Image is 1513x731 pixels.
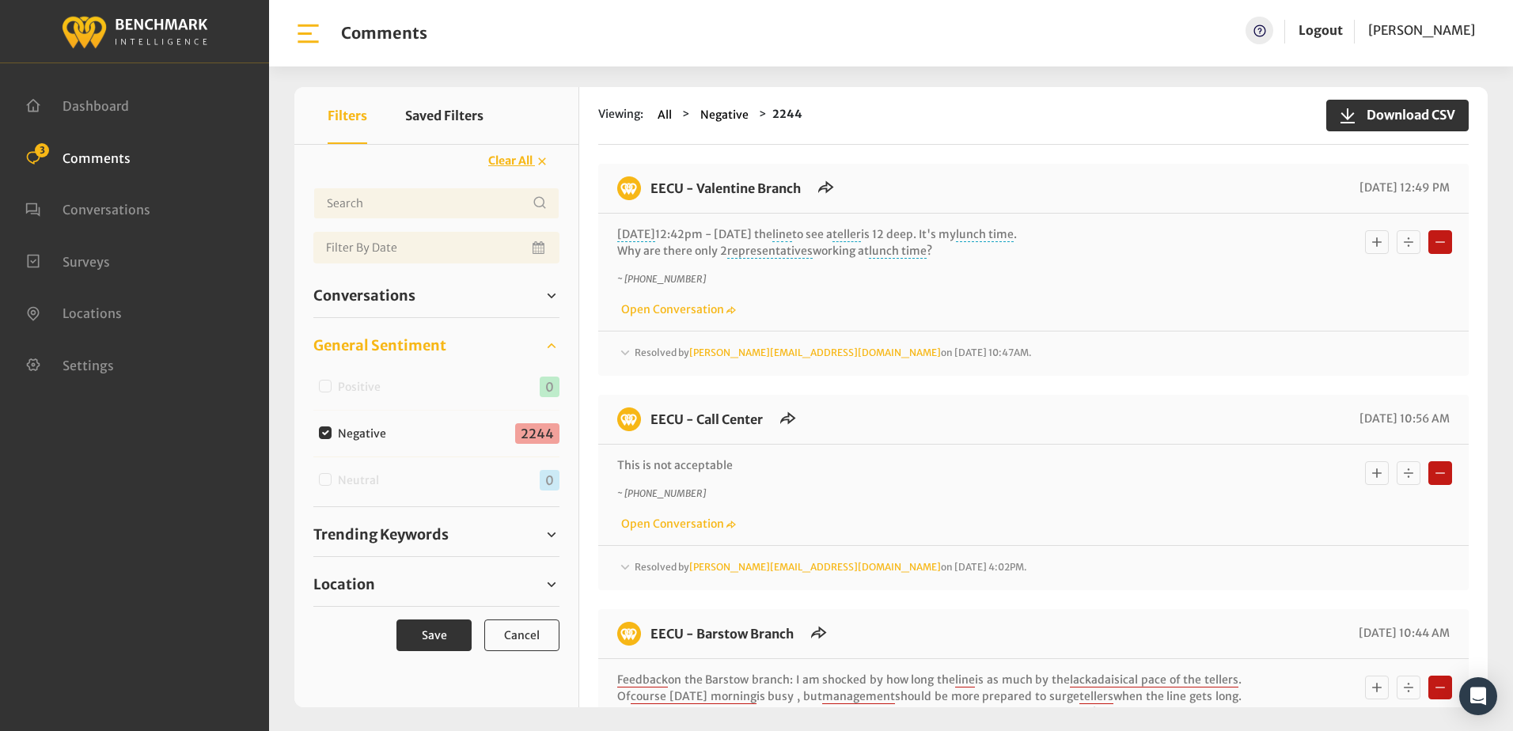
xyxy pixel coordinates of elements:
[617,487,706,499] i: ~ [PHONE_NUMBER]
[641,622,803,646] h6: EECU - Barstow Branch
[1361,672,1456,703] div: Basic example
[484,619,559,651] button: Cancel
[313,284,559,308] a: Conversations
[650,180,801,196] a: EECU - Valentine Branch
[1361,457,1456,489] div: Basic example
[313,187,559,219] input: Username
[617,622,641,646] img: benchmark
[696,106,753,124] button: Negative
[617,344,1450,363] div: Resolved by[PERSON_NAME][EMAIL_ADDRESS][DOMAIN_NAME]on [DATE] 10:47AM.
[617,457,1242,474] p: This is not acceptable
[617,226,1242,259] p: 12:42pm - [DATE] the to see a is 12 deep. It's my . Why are there only 2 working at ?
[1357,105,1455,124] span: Download CSV
[1070,672,1238,687] span: lackadaisical pace of the tellers
[313,574,375,595] span: Location
[635,561,1027,573] span: Resolved by on [DATE] 4:02PM.
[313,334,559,358] a: General Sentiment
[332,472,392,489] label: Neutral
[1368,22,1475,38] span: [PERSON_NAME]
[25,356,114,372] a: Settings
[1299,17,1343,44] a: Logout
[650,411,763,427] a: EECU - Call Center
[25,97,129,112] a: Dashboard
[63,357,114,373] span: Settings
[598,106,643,124] span: Viewing:
[63,253,110,269] span: Surveys
[1299,22,1343,38] a: Logout
[1355,626,1450,640] span: [DATE] 10:44 AM
[396,619,472,651] button: Save
[650,626,794,642] a: EECU - Barstow Branch
[63,150,131,165] span: Comments
[869,244,927,259] span: lunch time
[332,379,393,396] label: Positive
[641,407,772,431] h6: EECU - Call Center
[63,202,150,218] span: Conversations
[653,106,677,124] button: All
[956,227,1014,242] span: lunch time
[25,149,131,165] a: Comments 3
[832,227,861,242] span: teller
[617,517,736,531] a: Open Conversation
[25,304,122,320] a: Locations
[313,232,559,263] input: Date range input field
[1361,226,1456,258] div: Basic example
[313,285,415,306] span: Conversations
[540,377,559,397] span: 0
[1079,689,1113,704] span: tellers
[35,143,49,157] span: 3
[822,689,895,704] span: management
[332,426,399,442] label: Negative
[617,227,655,242] span: [DATE]
[313,573,559,597] a: Location
[727,244,813,259] span: representatives
[617,273,706,285] i: ~ [PHONE_NUMBER]
[63,305,122,321] span: Locations
[689,561,941,573] a: [PERSON_NAME][EMAIL_ADDRESS][DOMAIN_NAME]
[313,523,559,547] a: Trending Keywords
[328,87,367,144] button: Filters
[641,176,810,200] h6: EECU - Valentine Branch
[1326,100,1469,131] button: Download CSV
[1459,677,1497,715] div: Open Intercom Messenger
[1368,17,1475,44] a: [PERSON_NAME]
[319,426,332,439] input: Negative
[25,200,150,216] a: Conversations
[61,12,208,51] img: benchmark
[1356,180,1450,195] span: [DATE] 12:49 PM
[617,672,1242,722] p: on the Barstow branch: I am shocked by how long the is as much by the . Of is busy , but should b...
[617,672,668,687] span: Feedback
[478,147,559,175] button: Clear All
[617,559,1450,578] div: Resolved by[PERSON_NAME][EMAIL_ADDRESS][DOMAIN_NAME]on [DATE] 4:02PM.
[405,87,483,144] button: Saved Filters
[631,689,756,704] span: course [DATE] morning
[529,232,550,263] button: Open Calendar
[635,347,1032,358] span: Resolved by on [DATE] 10:47AM.
[617,176,641,200] img: benchmark
[689,347,941,358] a: [PERSON_NAME][EMAIL_ADDRESS][DOMAIN_NAME]
[313,524,449,545] span: Trending Keywords
[617,407,641,431] img: benchmark
[341,24,427,43] h1: Comments
[515,423,559,444] span: 2244
[772,227,792,242] span: line
[955,672,975,687] span: line
[617,302,736,316] a: Open Conversation
[294,20,322,47] img: bar
[642,706,699,721] span: customers
[25,252,110,268] a: Surveys
[488,153,533,168] span: Clear All
[772,107,802,121] strong: 2244
[1356,411,1450,426] span: [DATE] 10:56 AM
[63,98,129,114] span: Dashboard
[540,470,559,490] span: 0
[313,335,446,356] span: General Sentiment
